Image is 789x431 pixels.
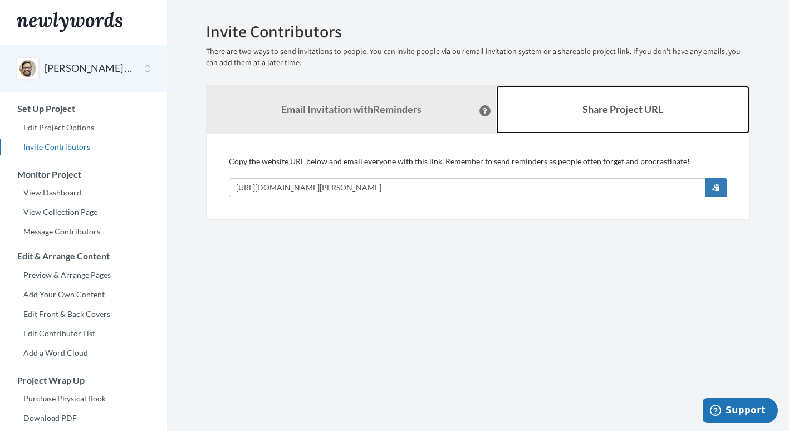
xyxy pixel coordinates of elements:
[1,375,167,385] h3: Project Wrap Up
[206,46,750,68] p: There are two ways to send invitations to people. You can invite people via our email invitation ...
[206,22,750,41] h2: Invite Contributors
[281,103,422,115] strong: Email Invitation with Reminders
[1,251,167,261] h3: Edit & Arrange Content
[1,104,167,114] h3: Set Up Project
[45,61,135,76] button: [PERSON_NAME] Celebration of Life Book
[229,156,727,197] div: Copy the website URL below and email everyone with this link. Remember to send reminders as peopl...
[1,169,167,179] h3: Monitor Project
[582,103,663,115] b: Share Project URL
[17,12,122,32] img: Newlywords logo
[703,398,778,425] iframe: Opens a widget where you can chat to one of our agents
